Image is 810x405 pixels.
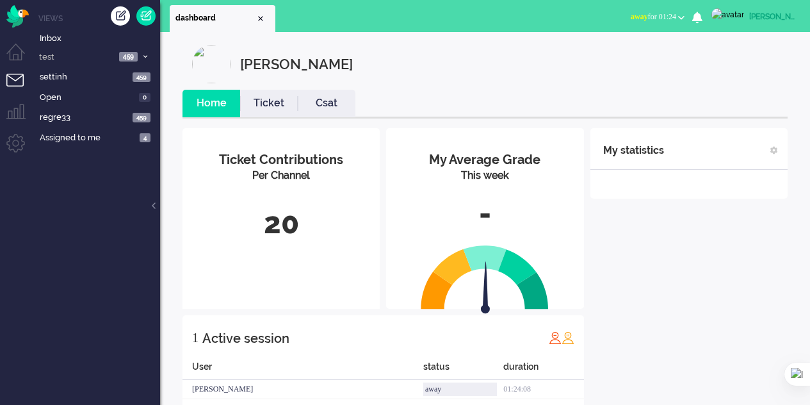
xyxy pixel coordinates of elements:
li: Admin menu [6,134,35,163]
div: away [423,383,497,396]
span: dashboard [175,13,255,24]
div: 20 [192,202,370,245]
div: [PERSON_NAME] [749,10,797,23]
a: Inbox [37,31,160,45]
a: regre33 459 [37,110,160,124]
div: My Average Grade [396,151,574,169]
div: status [423,360,503,380]
a: Home [182,96,240,111]
li: Dashboard menu [6,44,35,72]
div: Active session [202,326,289,351]
li: Supervisor menu [6,104,35,133]
span: away [631,12,648,21]
span: 0 [139,93,150,103]
span: regre33 [40,112,129,124]
a: [PERSON_NAME] [709,8,797,21]
a: Assigned to me 4 [37,130,160,144]
div: - [396,193,574,235]
li: Tickets menu [6,74,35,103]
div: 1 [192,325,198,351]
img: semi_circle.svg [421,245,549,310]
li: awayfor 01:24 [623,4,692,32]
img: flow_omnibird.svg [6,5,29,28]
div: duration [503,360,583,380]
span: 4 [140,133,150,143]
span: test [37,51,115,63]
img: arrow.svg [458,261,514,317]
span: settinh [40,71,129,83]
a: Csat [298,96,355,111]
span: 459 [133,113,150,122]
div: Per Channel [192,169,370,183]
div: This week [396,169,574,183]
img: profilePicture [192,45,231,83]
div: Create ticket [111,6,130,26]
li: Home [182,90,240,117]
img: avatar [711,8,744,21]
span: 459 [133,72,150,82]
button: awayfor 01:24 [623,8,692,26]
li: Csat [298,90,355,117]
a: Omnidesk [6,8,29,18]
a: settinh 459 [37,69,160,83]
div: 01:24:08 [503,380,583,399]
img: profile_red.svg [549,331,562,344]
a: Open 0 [37,90,160,104]
li: Ticket [240,90,298,117]
div: [PERSON_NAME] [240,45,353,83]
div: [PERSON_NAME] [182,380,423,399]
div: My statistics [603,138,664,163]
div: Ticket Contributions [192,151,370,169]
li: Views [38,13,160,24]
span: 459 [119,52,138,62]
div: User [182,360,423,380]
img: profile_orange.svg [562,331,574,344]
span: Open [40,92,135,104]
span: for 01:24 [631,12,676,21]
a: Ticket [240,96,298,111]
li: Dashboard [170,5,275,32]
span: Assigned to me [40,132,136,144]
a: Quick Ticket [136,6,156,26]
div: Close tab [255,13,266,24]
span: Inbox [40,33,160,45]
